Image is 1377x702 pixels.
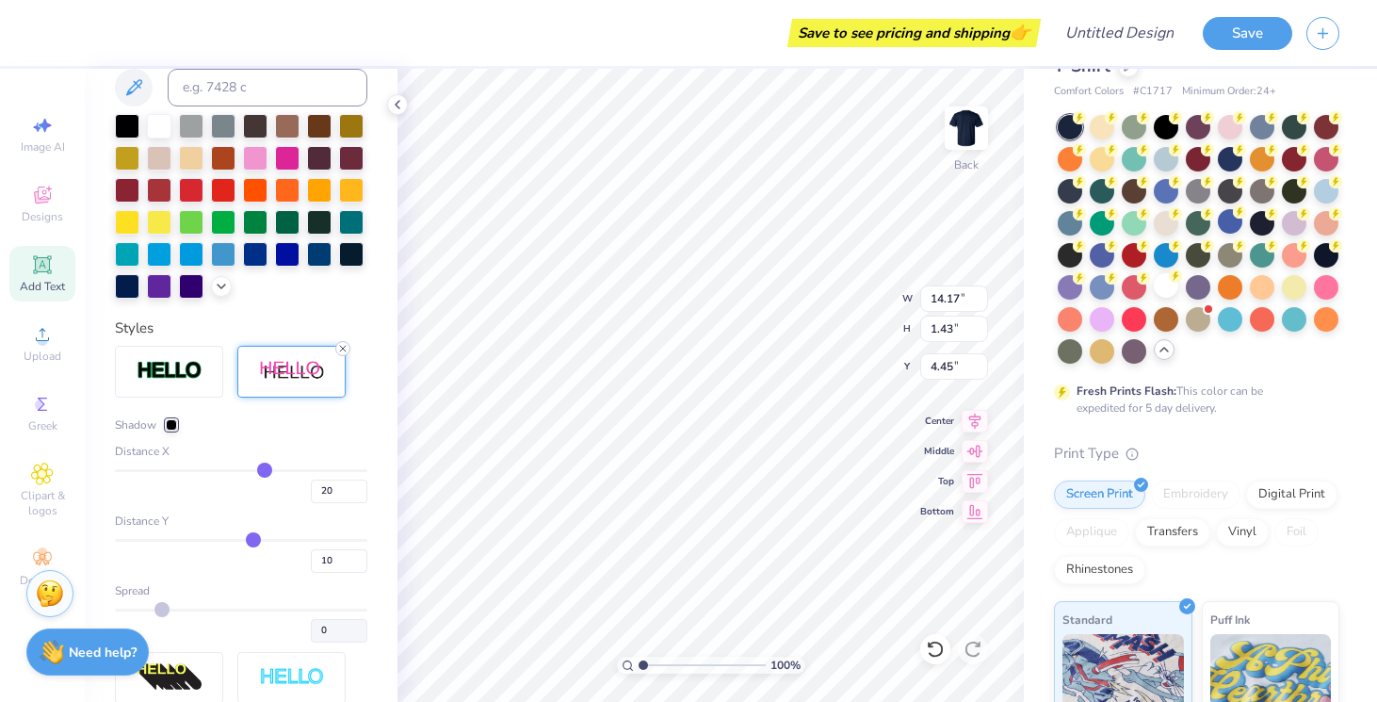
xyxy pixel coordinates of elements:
[1182,84,1276,100] span: Minimum Order: 24 +
[115,443,170,460] span: Distance X
[920,505,954,518] span: Bottom
[259,360,325,384] img: Shadow
[920,415,954,428] span: Center
[1203,17,1292,50] button: Save
[1054,481,1145,509] div: Screen Print
[948,109,985,147] img: Back
[920,445,954,458] span: Middle
[1054,443,1339,465] div: Print Type
[1274,518,1319,547] div: Foil
[9,488,75,518] span: Clipart & logos
[137,662,202,693] img: 3d Illusion
[1077,383,1308,416] div: This color can be expedited for 5 day delivery.
[1077,384,1176,399] strong: Fresh Prints Flash:
[1054,84,1124,100] span: Comfort Colors
[21,139,65,155] span: Image AI
[137,360,202,382] img: Stroke
[20,279,65,294] span: Add Text
[1010,21,1030,43] span: 👉
[24,349,61,364] span: Upload
[20,573,65,588] span: Decorate
[1054,518,1129,547] div: Applique
[792,19,1036,47] div: Save to see pricing and shipping
[954,156,979,173] div: Back
[1216,518,1269,547] div: Vinyl
[1246,481,1337,509] div: Digital Print
[115,513,169,530] span: Distance Y
[1054,556,1145,584] div: Rhinestones
[69,644,137,661] strong: Need help?
[28,418,57,433] span: Greek
[115,318,367,339] div: Styles
[1151,481,1240,509] div: Embroidery
[22,209,63,224] span: Designs
[1062,610,1112,629] span: Standard
[1050,14,1189,52] input: Untitled Design
[1133,84,1173,100] span: # C1717
[115,416,156,433] span: Shadow
[115,582,150,599] span: Spread
[770,657,801,674] span: 100 %
[1135,518,1210,547] div: Transfers
[920,475,954,488] span: Top
[168,69,367,106] input: e.g. 7428 c
[1210,610,1250,629] span: Puff Ink
[259,667,325,689] img: Negative Space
